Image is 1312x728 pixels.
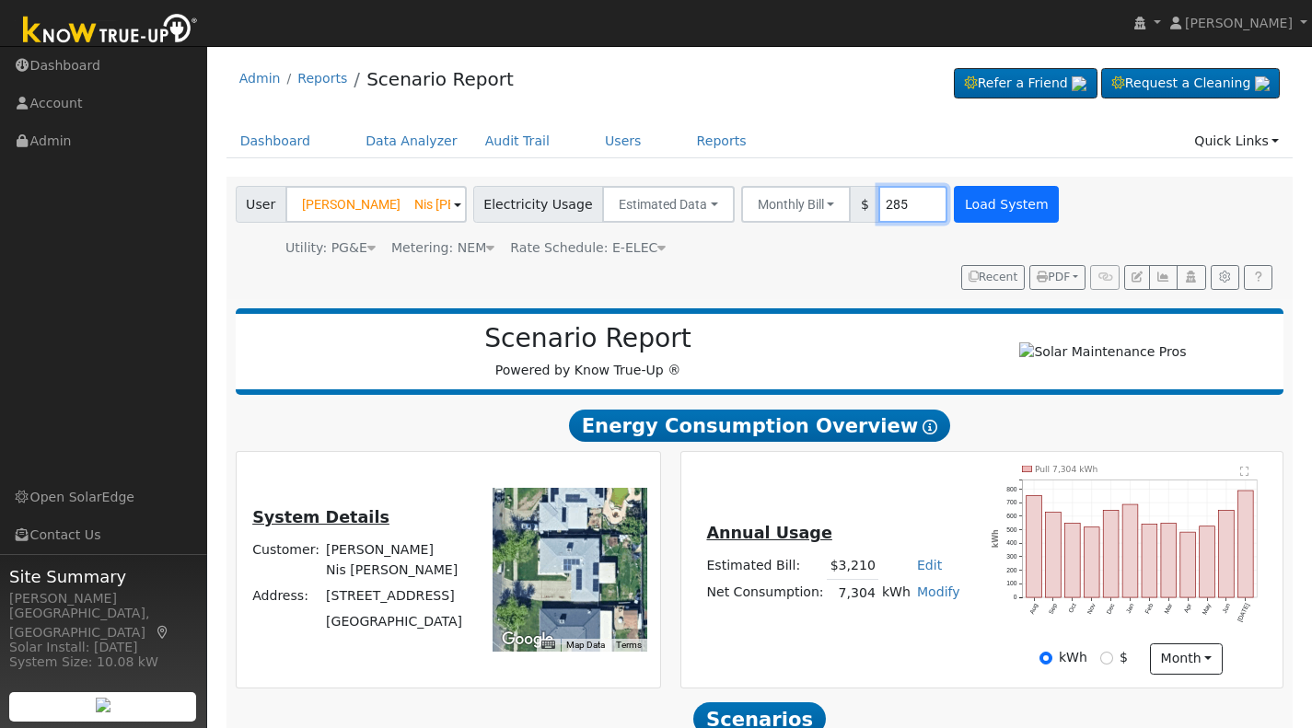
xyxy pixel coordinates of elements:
text: 300 [1007,553,1017,560]
rect: onclick="" [1142,524,1157,597]
text: Mar [1164,601,1175,614]
input: Select a User [285,186,467,223]
text: 700 [1007,499,1017,505]
a: Dashboard [226,124,325,158]
td: Address: [250,583,323,608]
span: Energy Consumption Overview [569,410,950,443]
button: Estimated Data [602,186,735,223]
a: Terms (opens in new tab) [616,640,642,650]
a: Reports [297,71,347,86]
i: Show Help [923,420,937,434]
text: 500 [1007,526,1017,532]
label: $ [1120,648,1128,667]
td: Estimated Bill: [703,553,827,580]
a: Data Analyzer [352,124,471,158]
rect: onclick="" [1085,526,1100,596]
div: System Size: 10.08 kW [9,653,197,672]
button: Recent [961,265,1026,291]
h2: Scenario Report [254,323,922,354]
rect: onclick="" [1200,526,1215,596]
text: 800 [1007,485,1017,491]
rect: onclick="" [1104,510,1120,597]
text: Feb [1144,602,1155,615]
td: [STREET_ADDRESS] [323,583,473,608]
span: $ [850,186,879,223]
a: Scenario Report [366,68,514,90]
text: 0 [1014,594,1017,600]
a: Map [155,625,171,640]
rect: onclick="" [1046,512,1062,597]
button: month [1150,643,1223,675]
td: Customer: [250,537,323,583]
text: Aug [1028,602,1039,615]
td: kWh [878,580,913,607]
text: 200 [1007,566,1017,572]
text:  [1241,466,1249,476]
label: kWh [1059,648,1087,667]
img: Know True-Up [14,10,207,52]
rect: onclick="" [1180,532,1196,597]
text: 600 [1007,513,1017,519]
a: Edit [917,558,942,572]
td: Net Consumption: [703,580,827,607]
div: Utility: PG&E [285,238,376,258]
span: Site Summary [9,564,197,589]
button: Settings [1211,265,1239,291]
button: Multi-Series Graph [1149,265,1178,291]
button: Login As [1177,265,1205,291]
img: retrieve [96,698,110,712]
a: Modify [917,584,960,599]
button: PDF [1029,265,1086,291]
span: Electricity Usage [473,186,603,223]
a: Refer a Friend [954,68,1097,99]
button: Monthly Bill [741,186,852,223]
rect: onclick="" [1219,510,1235,597]
text: 400 [1007,539,1017,546]
text: Apr [1183,601,1194,614]
text: Sep [1048,602,1059,615]
a: Help Link [1244,265,1272,291]
td: $3,210 [827,553,878,580]
text: [DATE] [1237,602,1251,623]
rect: onclick="" [1161,523,1177,597]
button: Map Data [566,639,605,652]
div: [GEOGRAPHIC_DATA], [GEOGRAPHIC_DATA] [9,604,197,642]
td: [GEOGRAPHIC_DATA] [323,608,473,634]
text: Dec [1106,601,1117,614]
img: retrieve [1072,76,1086,91]
text: Jan [1125,602,1135,614]
text: Jun [1222,602,1232,614]
div: Solar Install: [DATE] [9,638,197,657]
text: Oct [1067,602,1077,614]
input: $ [1100,652,1113,664]
a: Users [591,124,656,158]
div: [PERSON_NAME] [9,589,197,608]
a: Open this area in Google Maps (opens a new window) [497,628,558,652]
img: Google [497,628,558,652]
u: Annual Usage [706,524,831,542]
button: Load System [954,186,1059,223]
button: Edit User [1124,265,1150,291]
a: Admin [239,71,281,86]
rect: onclick="" [1123,504,1139,597]
button: Keyboard shortcuts [541,639,554,652]
text: kWh [992,529,1000,548]
span: PDF [1037,271,1070,283]
a: Request a Cleaning [1101,68,1280,99]
span: User [236,186,286,223]
span: Alias: None [510,240,666,255]
text: Nov [1086,601,1097,614]
rect: onclick="" [1238,491,1254,597]
div: Powered by Know True-Up ® [245,323,932,380]
div: Metering: NEM [391,238,494,258]
rect: onclick="" [1027,495,1042,597]
img: retrieve [1255,76,1270,91]
a: Audit Trail [471,124,563,158]
rect: onclick="" [1065,523,1081,597]
text: May [1202,602,1213,616]
u: System Details [252,508,389,526]
td: [PERSON_NAME] Nis [PERSON_NAME] [323,537,473,583]
a: Reports [683,124,760,158]
a: Quick Links [1180,124,1293,158]
text: Pull 7,304 kWh [1035,463,1098,473]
